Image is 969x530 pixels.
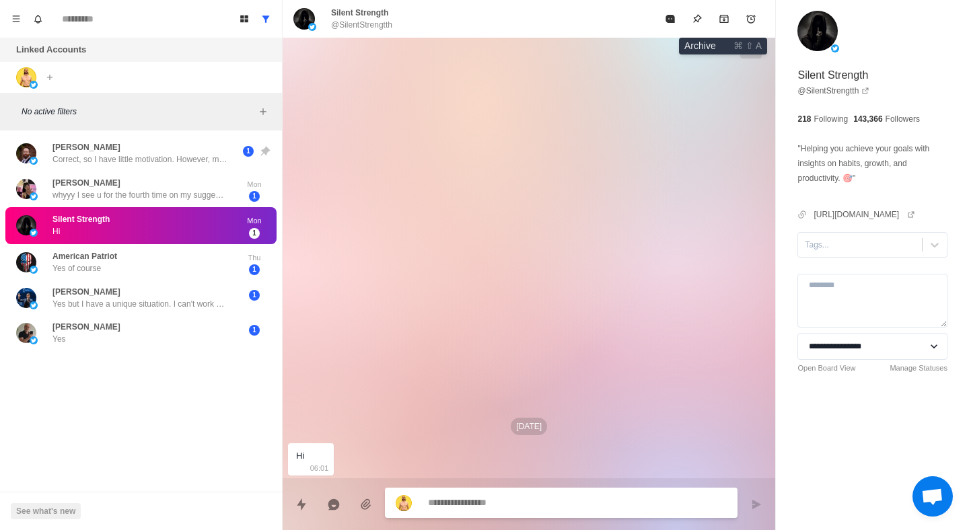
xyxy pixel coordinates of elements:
[52,298,227,310] p: Yes but I have a unique situation. I can't work out right now. I was in a car accident on 08/19 -...
[249,290,260,301] span: 1
[249,191,260,202] span: 1
[797,85,869,97] a: @SilentStrengtth
[255,104,271,120] button: Add filters
[238,252,271,264] p: Thu
[30,157,38,165] img: picture
[310,461,329,476] p: 06:01
[30,81,38,89] img: picture
[396,495,412,511] img: picture
[42,69,58,85] button: Add account
[52,225,60,237] p: Hi
[912,476,953,517] div: Open chat
[52,262,101,274] p: Yes of course
[16,143,36,163] img: picture
[30,336,38,344] img: picture
[11,503,81,519] button: See what's new
[797,11,838,51] img: picture
[255,8,277,30] button: Show all conversations
[738,5,764,32] button: Add reminder
[30,266,38,274] img: picture
[890,363,947,374] a: Manage Statuses
[52,333,66,345] p: Yes
[814,113,849,125] p: Following
[853,113,882,125] p: 143,366
[16,67,36,87] img: picture
[52,321,120,333] p: [PERSON_NAME]
[308,23,316,31] img: picture
[16,252,36,272] img: picture
[52,286,120,298] p: [PERSON_NAME]
[16,323,36,343] img: picture
[16,215,36,235] img: picture
[296,449,304,463] div: Hi
[52,177,120,189] p: [PERSON_NAME]
[16,43,86,56] p: Linked Accounts
[331,7,388,19] p: Silent Strength
[331,19,392,31] p: @SilentStrengtth
[30,301,38,309] img: picture
[293,8,315,30] img: picture
[288,491,315,518] button: Quick replies
[797,363,855,374] a: Open Board View
[52,189,227,201] p: whyyy I see u for the fourth time on my suggestions x3
[249,264,260,275] span: 1
[27,8,48,30] button: Notifications
[797,67,868,83] p: Silent Strength
[797,141,947,186] p: "Helping you achieve your goals with insights on habits, growth, and productivity. 🎯"
[249,228,260,239] span: 1
[30,229,38,237] img: picture
[5,8,27,30] button: Menu
[886,113,920,125] p: Followers
[52,250,117,262] p: American Patriot
[243,146,254,157] span: 1
[657,5,684,32] button: Mark as read
[684,5,711,32] button: Pin
[353,491,380,518] button: Add media
[511,418,547,435] p: [DATE]
[234,8,255,30] button: Board View
[30,192,38,200] img: picture
[22,106,255,118] p: No active filters
[52,153,227,165] p: Correct, so I have little motivation. However, my son recently got engaged and I'm committed to l...
[52,141,120,153] p: [PERSON_NAME]
[238,215,271,227] p: Mon
[16,179,36,199] img: picture
[797,113,811,125] p: 218
[711,5,738,32] button: Archive
[831,44,839,52] img: picture
[320,491,347,518] button: Reply with AI
[814,209,915,221] a: [URL][DOMAIN_NAME]
[16,288,36,308] img: picture
[249,325,260,336] span: 1
[52,213,110,225] p: Silent Strength
[743,491,770,518] button: Send message
[238,179,271,190] p: Mon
